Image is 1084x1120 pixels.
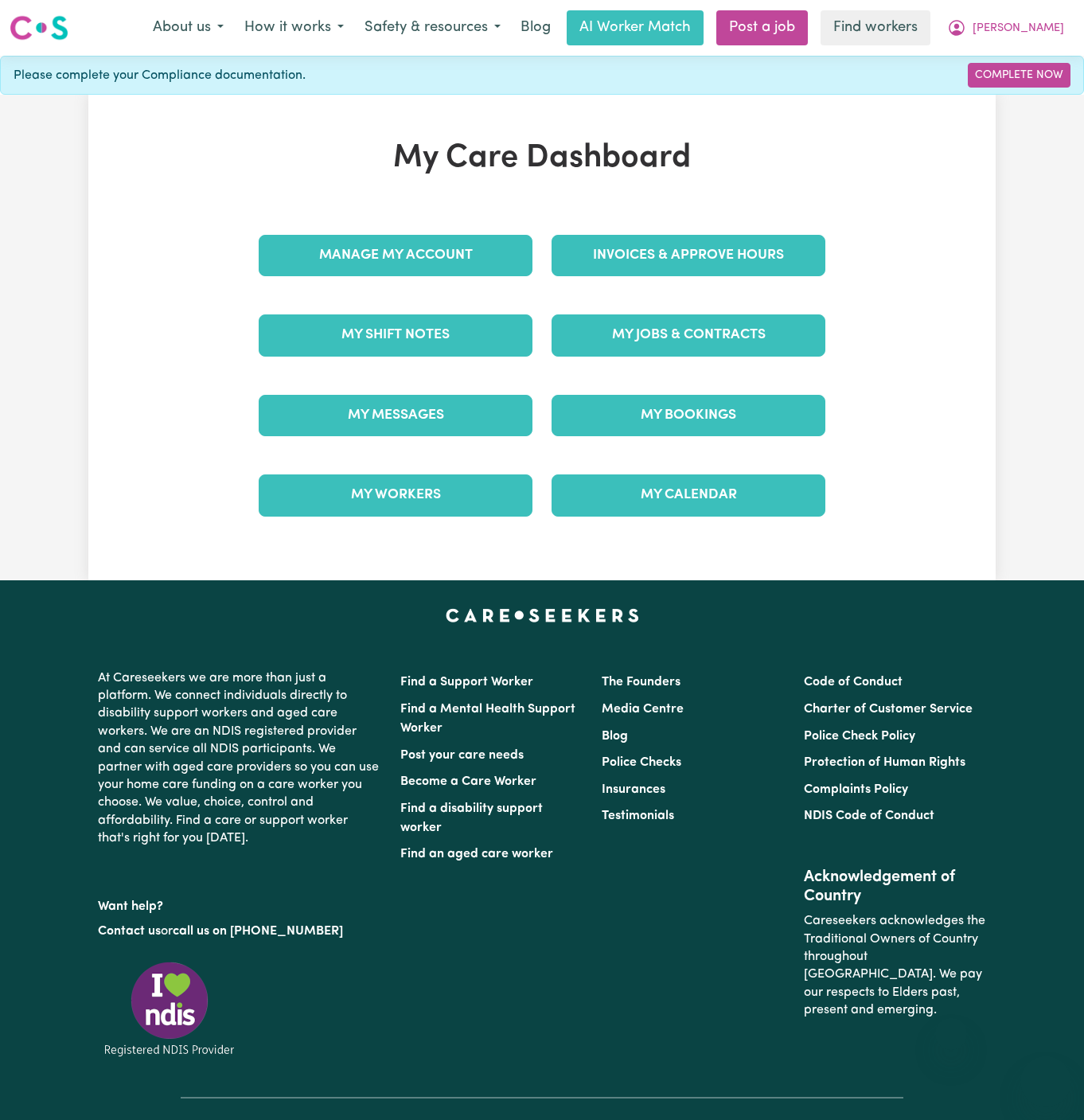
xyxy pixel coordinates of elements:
span: [PERSON_NAME] [973,20,1064,37]
a: Insurances [602,783,665,796]
p: or [98,916,381,946]
button: About us [142,11,234,45]
a: Post a job [716,10,808,45]
a: AI Worker Match [567,10,704,45]
a: Become a Care Worker [400,775,536,788]
button: How it works [234,11,354,45]
a: Contact us [98,925,161,938]
a: Testimonials [602,810,674,822]
a: Find an aged care worker [400,848,553,860]
a: Police Checks [602,756,681,769]
a: Blog [511,10,560,45]
button: My Account [937,11,1074,45]
a: Protection of Human Rights [804,756,965,769]
a: My Calendar [552,474,825,516]
a: My Bookings [552,395,825,436]
a: The Founders [602,676,680,689]
a: Careseekers logo [10,10,68,46]
a: Invoices & Approve Hours [552,235,825,276]
a: Find a Support Worker [400,676,533,689]
a: Charter of Customer Service [804,703,973,716]
p: Careseekers acknowledges the Traditional Owners of Country throughout [GEOGRAPHIC_DATA]. We pay o... [804,906,986,1025]
a: Complaints Policy [804,783,908,796]
a: Find workers [821,10,930,45]
a: Post your care needs [400,749,524,762]
a: call us on [PHONE_NUMBER] [173,925,343,938]
a: Blog [602,730,628,743]
button: Safety & resources [354,11,511,45]
a: My Shift Notes [259,314,532,356]
img: Careseekers logo [10,14,68,42]
a: Media Centre [602,703,684,716]
a: Police Check Policy [804,730,915,743]
a: My Messages [259,395,532,436]
iframe: Button to launch messaging window [1020,1056,1071,1107]
h2: Acknowledgement of Country [804,868,986,906]
a: Find a disability support worker [400,802,543,834]
a: My Jobs & Contracts [552,314,825,356]
a: NDIS Code of Conduct [804,810,934,822]
img: Registered NDIS provider [98,959,241,1059]
a: Careseekers home page [446,609,639,622]
p: Want help? [98,892,381,915]
a: Manage My Account [259,235,532,276]
span: Please complete your Compliance documentation. [14,66,306,85]
a: Complete Now [968,63,1070,88]
p: At Careseekers we are more than just a platform. We connect individuals directly to disability su... [98,663,381,854]
a: Code of Conduct [804,676,903,689]
a: My Workers [259,474,532,516]
a: Find a Mental Health Support Worker [400,703,575,735]
h1: My Care Dashboard [249,139,835,178]
iframe: Close message [935,1018,967,1050]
